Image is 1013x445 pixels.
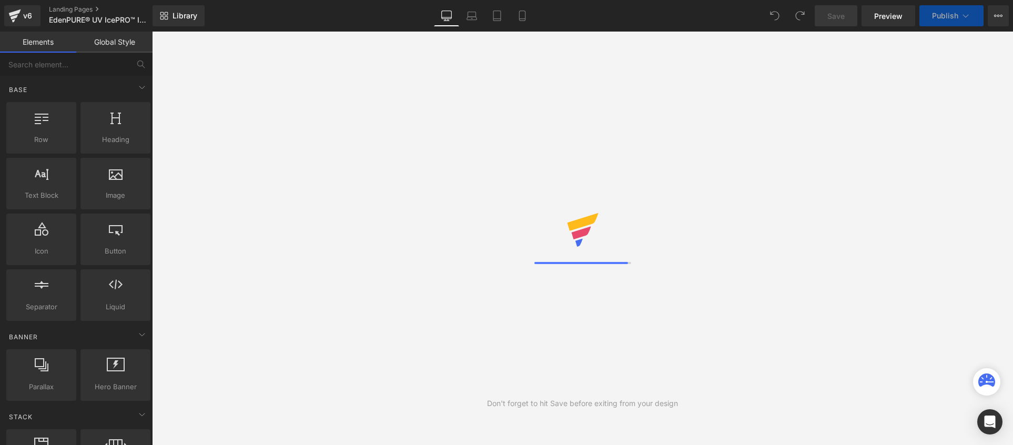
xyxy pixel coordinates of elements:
span: Icon [9,246,73,257]
div: Open Intercom Messenger [977,409,1002,434]
a: Landing Pages [49,5,170,14]
a: Mobile [510,5,535,26]
a: Desktop [434,5,459,26]
span: Liquid [84,301,147,312]
span: Stack [8,412,34,422]
span: Library [173,11,197,21]
span: Preview [874,11,903,22]
span: Heading [84,134,147,145]
span: Publish [932,12,958,20]
span: Button [84,246,147,257]
span: Save [827,11,845,22]
span: Hero Banner [84,381,147,392]
span: Row [9,134,73,145]
a: Global Style [76,32,153,53]
span: Text Block [9,190,73,201]
button: Redo [789,5,811,26]
a: New Library [153,5,205,26]
a: Tablet [484,5,510,26]
span: EdenPURE® UV IcePRO™ Ice Maker [49,16,150,24]
a: v6 [4,5,40,26]
a: Preview [862,5,915,26]
span: Banner [8,332,39,342]
span: Image [84,190,147,201]
span: Separator [9,301,73,312]
div: Don't forget to hit Save before exiting from your design [487,398,678,409]
a: Laptop [459,5,484,26]
span: Parallax [9,381,73,392]
button: Undo [764,5,785,26]
button: More [988,5,1009,26]
span: Base [8,85,28,95]
button: Publish [919,5,984,26]
div: v6 [21,9,34,23]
